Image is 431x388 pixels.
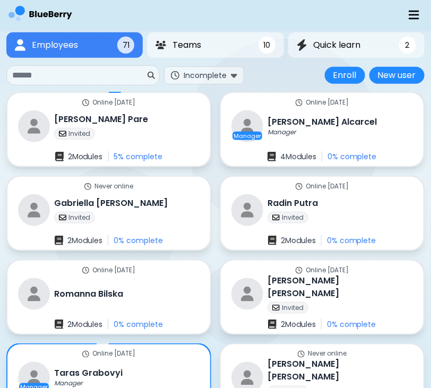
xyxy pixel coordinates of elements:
[296,267,303,274] img: online status
[18,110,50,142] img: restaurant
[268,116,377,128] h3: [PERSON_NAME] Alcarcel
[268,128,296,136] p: Manager
[6,92,211,167] a: online statusOnline [DATE]restaurant[PERSON_NAME] PareinvitedInvitedenrollments2Modules5% complete
[55,236,63,245] img: enrollments
[54,113,148,126] h3: [PERSON_NAME] Pare
[54,197,168,210] h3: Gabriella [PERSON_NAME]
[54,380,82,388] p: Manager
[306,266,349,274] p: Online [DATE]
[55,152,64,161] img: enrollments
[32,39,78,51] span: Employees
[55,320,63,329] img: enrollments
[231,110,263,142] img: restaurant
[306,182,349,191] p: Online [DATE]
[173,39,201,51] span: Teams
[54,288,123,300] h3: Romanna Bilska
[156,41,166,49] img: Teams
[268,197,318,210] h3: Radin Putra
[18,194,50,226] img: restaurant
[231,194,263,226] img: restaurant
[369,67,425,84] button: New user
[68,152,103,161] p: 2 Module s
[220,176,425,251] a: online statusOnline [DATE]restaurantRadin PutrainvitedInvitedenrollments2Modules0% complete
[282,304,304,312] p: Invited
[280,152,316,161] p: 4 Module s
[18,278,50,310] img: restaurant
[327,152,377,161] p: 0 % complete
[6,176,211,251] a: online statusNever onlinerestaurantGabriella [PERSON_NAME]invitedInvitedenrollments2Modules0% com...
[82,351,89,358] img: online status
[147,32,283,58] button: TeamsTeams10
[84,183,91,190] img: online status
[263,40,270,50] span: 10
[281,320,316,329] p: 2 Module s
[306,98,349,107] p: Online [DATE]
[231,278,263,310] img: restaurant
[114,152,163,161] p: 5 % complete
[327,320,376,329] p: 0 % complete
[148,72,155,79] img: search icon
[288,32,425,58] button: Quick learnQuick learn2
[298,351,305,358] img: online status
[6,32,143,58] button: EmployeesEmployees71
[220,260,425,335] a: online statusOnline [DATE]restaurant[PERSON_NAME] [PERSON_NAME]invitedInvitedenrollments2Modules0...
[92,266,135,274] p: Online [DATE]
[15,39,25,51] img: Employees
[6,260,211,335] a: online statusOnline [DATE]restaurantRomanna Bilskaenrollments2Modules0% complete
[92,350,135,358] p: Online [DATE]
[327,236,376,245] p: 0 % complete
[308,350,347,358] p: Never online
[171,71,179,80] img: Incomplete
[281,236,316,245] p: 2 Module s
[94,182,133,191] p: Never online
[164,66,244,84] button: Incomplete
[234,133,261,139] p: Manager
[59,214,66,221] img: invited
[54,367,123,380] h3: Taras Grabovyi
[114,320,163,329] p: 0 % complete
[67,320,102,329] p: 2 Module s
[220,92,425,167] a: online statusOnline [DATE]restaurantManager[PERSON_NAME] AlcarcelManagerenrollments4Modules0% com...
[272,304,280,312] img: invited
[406,40,410,50] span: 2
[325,67,365,84] button: Enroll
[268,320,277,329] img: enrollments
[231,70,237,80] img: expand
[68,213,90,222] p: Invited
[297,39,307,51] img: Quick learn
[268,358,413,384] h3: [PERSON_NAME] [PERSON_NAME]
[82,99,89,106] img: online status
[296,183,303,190] img: online status
[114,236,163,245] p: 0 % complete
[282,213,304,222] p: Invited
[82,267,89,274] img: online status
[123,40,130,50] span: 71
[92,98,135,107] p: Online [DATE]
[296,99,303,106] img: online status
[59,130,66,137] img: invited
[184,71,227,80] span: Incomplete
[268,152,276,161] img: enrollments
[67,236,102,245] p: 2 Module s
[68,130,90,138] p: Invited
[272,214,280,221] img: invited
[409,9,419,21] img: hamburger
[268,236,277,245] img: enrollments
[268,274,413,300] h3: [PERSON_NAME] [PERSON_NAME]
[314,39,361,51] span: Quick learn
